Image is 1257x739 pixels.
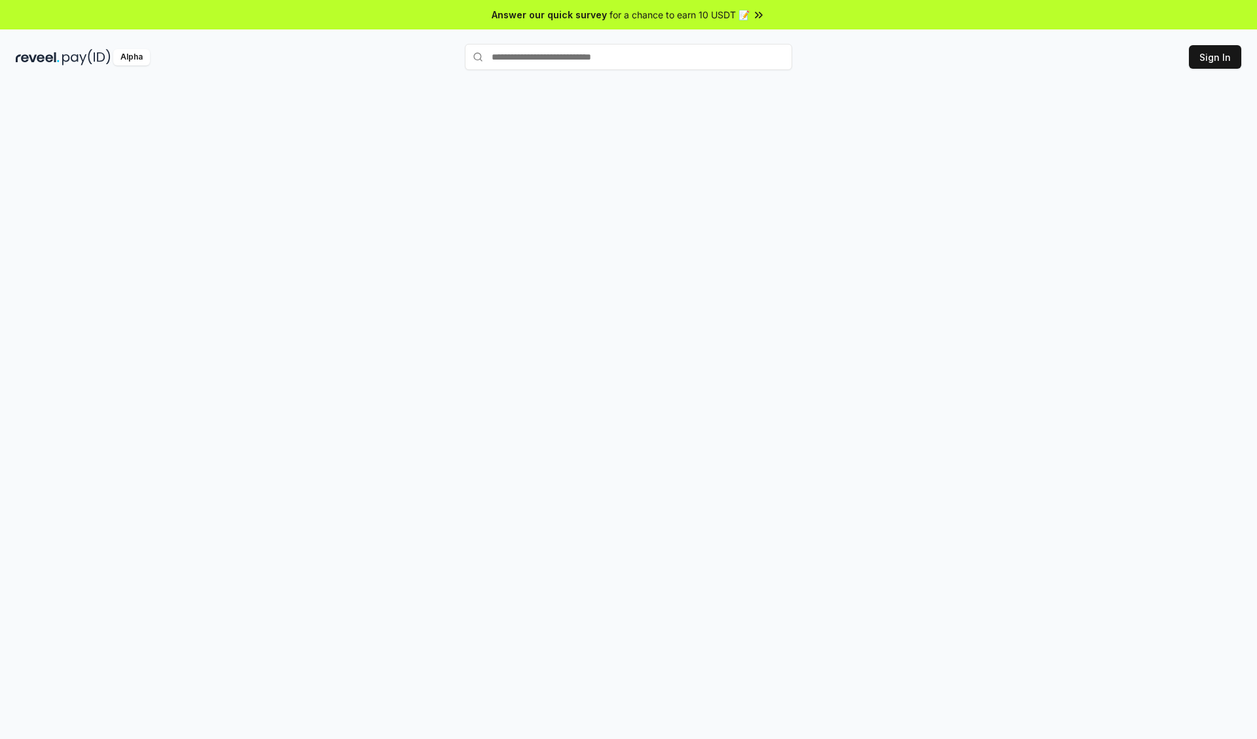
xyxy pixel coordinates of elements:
div: Alpha [113,49,150,65]
button: Sign In [1189,45,1241,69]
span: Answer our quick survey [492,8,607,22]
span: for a chance to earn 10 USDT 📝 [610,8,750,22]
img: reveel_dark [16,49,60,65]
img: pay_id [62,49,111,65]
